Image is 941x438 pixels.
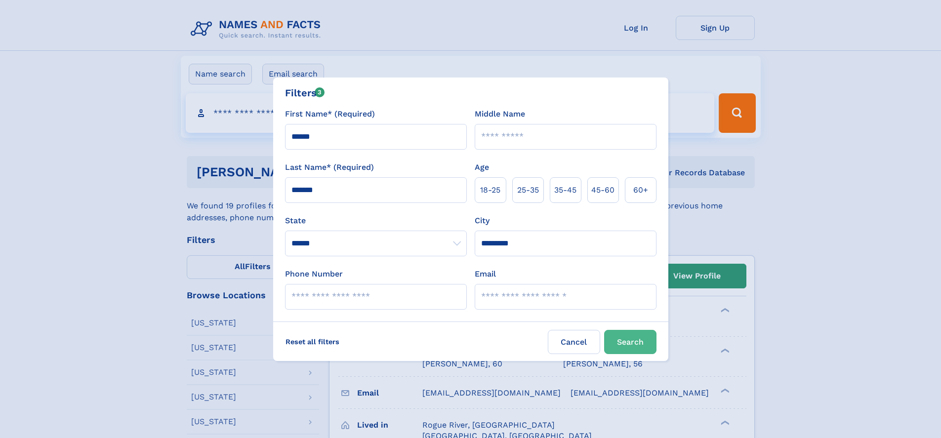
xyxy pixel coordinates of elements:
span: 25‑35 [517,184,539,196]
label: Last Name* (Required) [285,161,374,173]
span: 60+ [633,184,648,196]
label: Age [475,161,489,173]
label: Middle Name [475,108,525,120]
label: Reset all filters [279,330,346,354]
label: State [285,215,467,227]
label: Phone Number [285,268,343,280]
button: Search [604,330,656,354]
label: City [475,215,490,227]
label: Cancel [548,330,600,354]
label: First Name* (Required) [285,108,375,120]
span: 35‑45 [554,184,576,196]
label: Email [475,268,496,280]
span: 18‑25 [480,184,500,196]
div: Filters [285,85,325,100]
span: 45‑60 [591,184,614,196]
